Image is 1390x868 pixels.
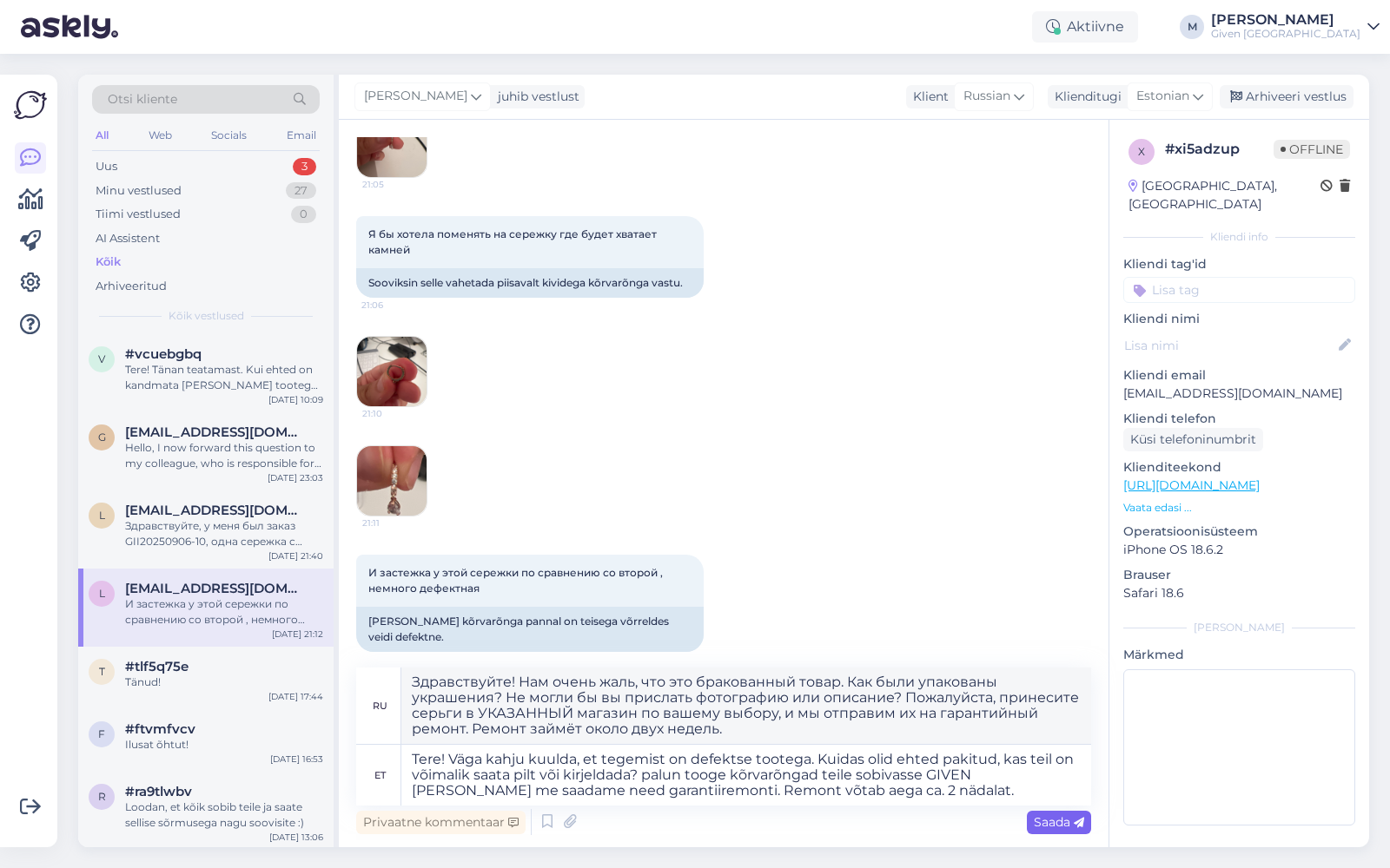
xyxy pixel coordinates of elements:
[286,182,316,200] div: 27
[1180,15,1204,39] div: M
[283,124,320,147] div: Email
[1123,277,1355,303] input: Lisa tag
[96,158,117,175] div: Uus
[1123,458,1355,477] p: Klienditeekond
[125,440,323,471] div: Hello, I now forward this question to my colleague, who is responsible for this. The reply will b...
[1123,584,1355,602] p: Safari 18.6
[1123,500,1355,516] p: Vaata edasi ...
[491,88,579,106] div: juhib vestlust
[98,431,106,444] span: g
[98,790,106,803] span: r
[1211,13,1380,41] a: [PERSON_NAME]Given [GEOGRAPHIC_DATA]
[99,665,105,678] span: t
[362,407,427,420] span: 21:10
[368,566,665,595] span: И застежка у этой сережки по сравнению со второй , немного дефектная
[125,503,306,518] span: lera180692@gmail.com
[1123,566,1355,584] p: Brauser
[92,124,112,147] div: All
[99,509,105,522] span: l
[1220,85,1354,108] div: Arhiveeri vestlus
[270,753,323,766] div: [DATE] 16:53
[14,89,47,122] img: Askly Logo
[1123,255,1355,273] p: Kliendi tag'id
[268,471,323,484] div: [DATE] 23:03
[208,124,250,147] div: Socials
[293,158,316,175] div: 3
[1123,310,1355,328] p: Kliendi nimi
[125,721,195,737] span: #ftvmfvcv
[125,659,189,674] span: #tlf5q75e
[1123,366,1355,385] p: Kliendi email
[1123,410,1355,428] p: Kliendi telefon
[108,90,177,108] span: Otsi kliente
[268,690,323,703] div: [DATE] 17:44
[1048,88,1122,106] div: Klienditugi
[125,346,202,362] span: #vcuebgbq
[1129,177,1320,214] div: [GEOGRAPHIC_DATA], [GEOGRAPHIC_DATA]
[268,393,323,406] div: [DATE] 10:09
[1211,13,1360,27] div: [PERSON_NAME]
[98,352,105,365] span: v
[1123,477,1260,493] a: [URL][DOMAIN_NAME]
[364,87,467,106] span: [PERSON_NAME]
[374,760,386,790] div: et
[125,581,306,596] span: lera180692@gmail.com
[362,178,427,191] span: 21:05
[356,268,704,298] div: Sooviksin selle vahetada piisavalt kividega kõrvarõnga vastu.
[96,230,160,247] div: AI Assistent
[368,227,659,256] span: Я бы хотела поменять на сережку где будет хватает камней
[401,745,1091,806] textarea: Tere! Väga kahju kuulda, et tegemist on defektse tootega. Kuidas olid ehted pakitud, kas teil on ...
[1123,620,1355,635] div: [PERSON_NAME]
[906,88,949,106] div: Klient
[96,278,167,295] div: Arhiveeritud
[125,596,323,628] div: И застежка у этой сережки по сравнению со второй , немного дефектная
[1274,140,1350,159] span: Offline
[1123,385,1355,403] p: [EMAIL_ADDRESS][DOMAIN_NAME]
[1123,541,1355,559] p: iPhone OS 18.6.2
[291,206,316,223] div: 0
[356,811,526,834] div: Privaatne kommentaar
[96,253,121,271] div: Kõik
[98,727,105,740] span: f
[269,831,323,844] div: [DATE] 13:06
[1123,646,1355,664] p: Märkmed
[1165,139,1274,160] div: # xi5adzup
[125,737,323,753] div: Ilusat õhtut!
[1124,336,1335,355] input: Lisa nimi
[357,446,427,516] img: Attachment
[99,587,105,600] span: l
[963,87,1010,106] span: Russian
[268,549,323,562] div: [DATE] 21:40
[362,516,427,529] span: 21:11
[125,424,306,440] span: g.matjuhhinaa@gmail.com
[1136,87,1189,106] span: Estonian
[357,337,427,406] img: Attachment
[401,667,1091,744] textarea: Здравствуйте! Нам очень жаль, что это бракованный товар. Как были упакованы украшения? Не могли б...
[125,784,192,799] span: #ra9tlwbv
[361,299,427,312] span: 21:06
[1034,814,1084,830] span: Saada
[1123,523,1355,541] p: Operatsioonisüsteem
[1211,27,1360,41] div: Given [GEOGRAPHIC_DATA]
[96,182,182,200] div: Minu vestlused
[145,124,175,147] div: Web
[272,628,323,641] div: [DATE] 21:12
[1123,229,1355,245] div: Kliendi info
[125,362,323,393] div: Tere! Tänan teatamast. Kui ehted on kandmata [PERSON_NAME] tootega on korras, siis saame teile ne...
[1032,11,1138,43] div: Aktiivne
[373,691,387,720] div: ru
[357,108,427,177] img: Attachment
[1138,145,1145,158] span: x
[169,308,244,324] span: Kõik vestlused
[125,518,323,549] div: Здравствуйте, у меня был заказ GII20250906-10, одна сережка с браком у нее отсуствует камень и не...
[125,799,323,831] div: Loodan, et kõik sobib teile ja saate sellise sõrmusega nagu soovisite :)
[96,206,181,223] div: Tiimi vestlused
[356,607,704,652] div: [PERSON_NAME] kõrvarõnga pannal on teisega võrreldes veidi defektne.
[1123,428,1263,451] div: Küsi telefoninumbrit
[125,674,323,690] div: Tänud!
